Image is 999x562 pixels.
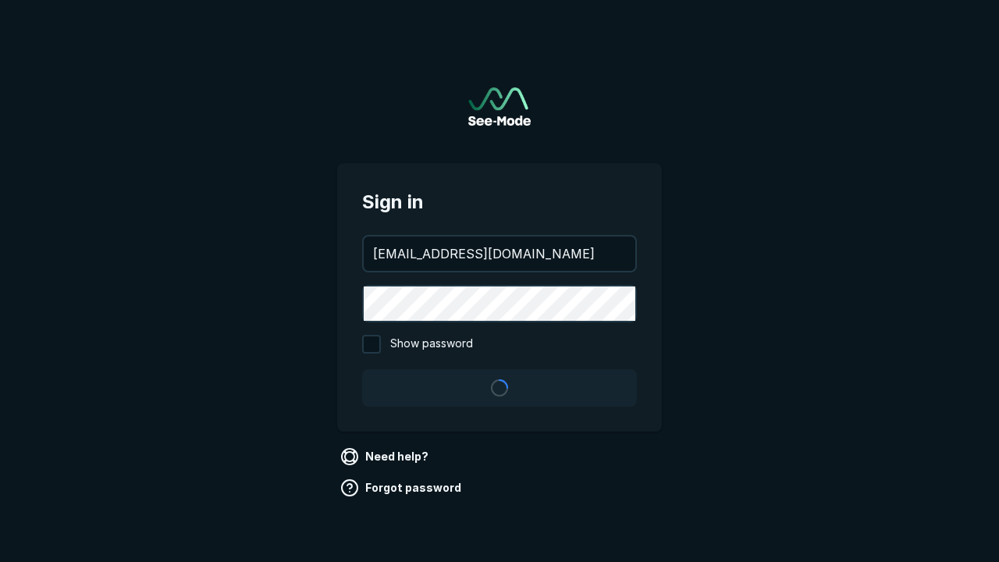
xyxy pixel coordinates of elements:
a: Need help? [337,444,435,469]
img: See-Mode Logo [468,87,531,126]
a: Forgot password [337,475,468,500]
input: your@email.com [364,237,635,271]
a: Go to sign in [468,87,531,126]
span: Show password [390,335,473,354]
span: Sign in [362,188,637,216]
